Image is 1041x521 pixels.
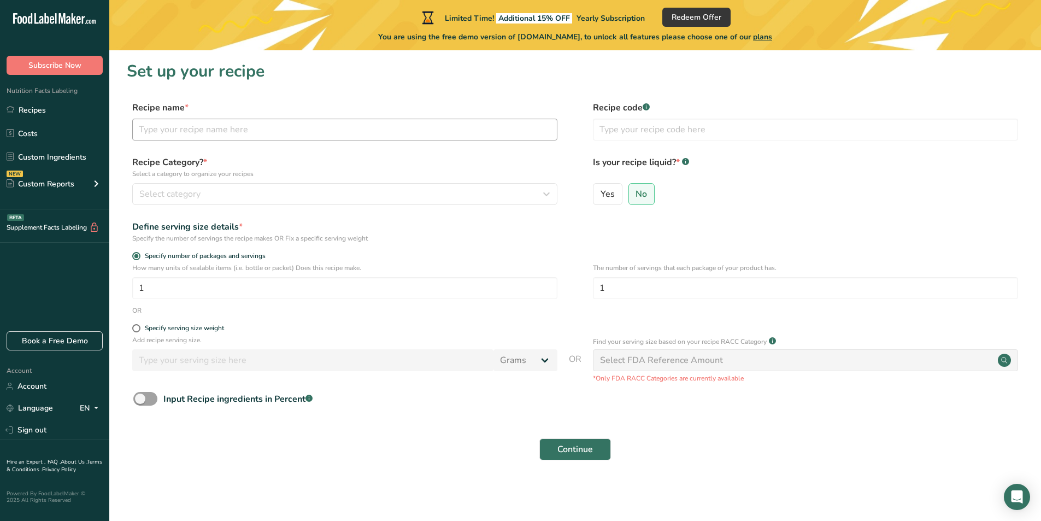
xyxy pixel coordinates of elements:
a: About Us . [61,458,87,466]
h1: Set up your recipe [127,59,1024,84]
p: How many units of sealable items (i.e. bottle or packet) Does this recipe make. [132,263,557,273]
span: Subscribe Now [28,60,81,71]
span: Additional 15% OFF [496,13,572,24]
a: Language [7,399,53,418]
input: Type your serving size here [132,349,493,371]
div: NEW [7,171,23,177]
span: You are using the free demo version of [DOMAIN_NAME], to unlock all features please choose one of... [378,31,772,43]
div: EN [80,402,103,415]
label: Recipe name [132,101,557,114]
a: Hire an Expert . [7,458,45,466]
label: Recipe Category? [132,156,557,179]
div: Custom Reports [7,178,74,190]
div: Input Recipe ingredients in Percent [163,393,313,406]
span: Yearly Subscription [577,13,645,24]
a: Book a Free Demo [7,331,103,350]
p: Add recipe serving size. [132,335,557,345]
button: Redeem Offer [662,8,731,27]
p: The number of servings that each package of your product has. [593,263,1018,273]
span: No [636,189,647,200]
input: Type your recipe name here [132,119,557,141]
span: OR [569,353,581,383]
label: Is your recipe liquid? [593,156,1018,179]
div: Open Intercom Messenger [1004,484,1030,510]
span: plans [753,32,772,42]
div: OR [132,306,142,315]
input: Type your recipe code here [593,119,1018,141]
button: Continue [539,438,611,460]
div: Define serving size details [132,220,557,233]
a: Privacy Policy [42,466,76,473]
div: Limited Time! [420,11,645,24]
a: Terms & Conditions . [7,458,102,473]
span: Redeem Offer [672,11,721,23]
span: Specify number of packages and servings [140,252,266,260]
span: Select category [139,188,201,201]
button: Subscribe Now [7,56,103,75]
p: *Only FDA RACC Categories are currently available [593,373,1018,383]
button: Select category [132,183,557,205]
div: Powered By FoodLabelMaker © 2025 All Rights Reserved [7,490,103,504]
div: BETA [7,214,24,221]
div: Select FDA Reference Amount [600,354,723,367]
span: Continue [557,443,593,456]
div: Specify the number of servings the recipe makes OR Fix a specific serving weight [132,233,557,243]
div: Specify serving size weight [145,324,224,332]
span: Yes [601,189,615,200]
label: Recipe code [593,101,1018,114]
a: FAQ . [48,458,61,466]
p: Find your serving size based on your recipe RACC Category [593,337,767,347]
p: Select a category to organize your recipes [132,169,557,179]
